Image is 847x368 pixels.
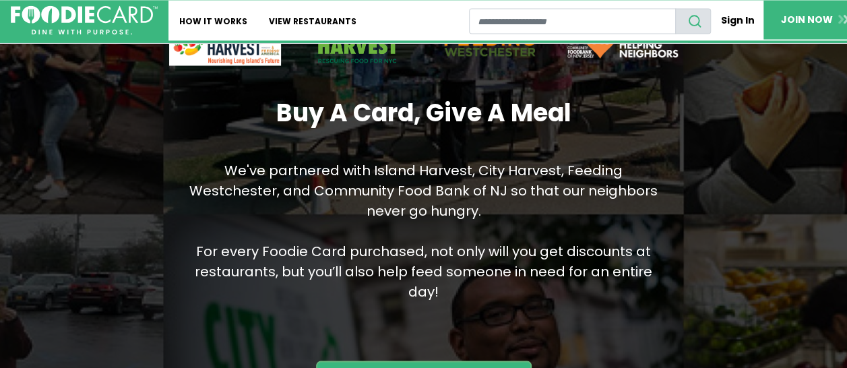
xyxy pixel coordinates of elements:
p: We've partnered with Island Harvest, City Harvest, Feeding Westchester, and Community Food Bank o... [185,160,661,317]
a: Sign In [711,8,763,33]
img: FoodieCard; Eat, Drink, Save, Donate [11,5,158,35]
button: search [675,8,711,34]
h2: Buy A Card, Give A Meal [169,98,677,127]
input: restaurant search [469,8,676,34]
